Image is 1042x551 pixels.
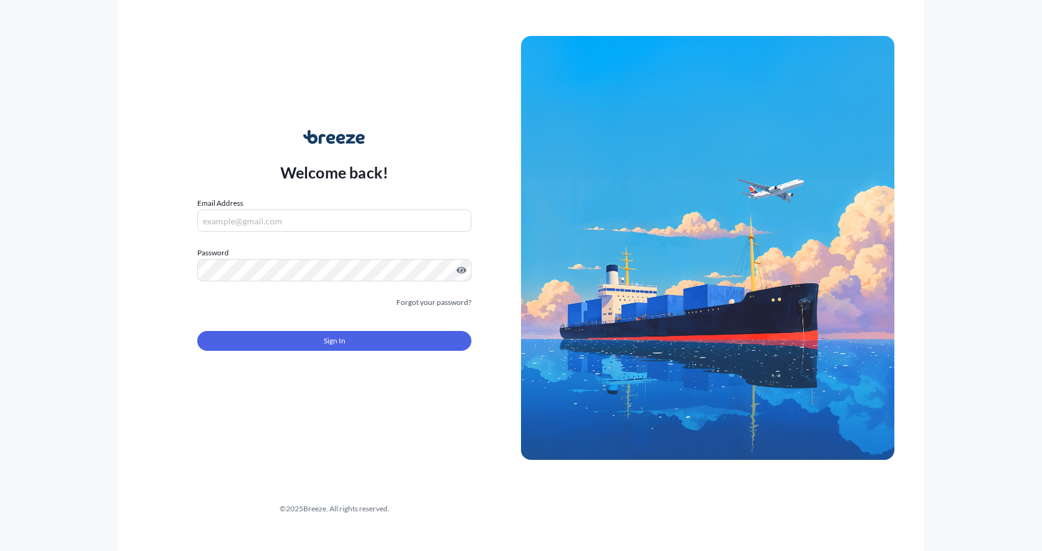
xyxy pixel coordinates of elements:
[280,162,389,182] p: Welcome back!
[456,265,466,275] button: Show password
[197,331,471,351] button: Sign In
[197,197,243,209] label: Email Address
[197,209,471,232] input: example@gmail.com
[324,335,345,347] span: Sign In
[396,296,471,309] a: Forgot your password?
[148,503,521,515] div: © 2025 Breeze. All rights reserved.
[197,247,471,259] label: Password
[521,36,894,460] img: Ship illustration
